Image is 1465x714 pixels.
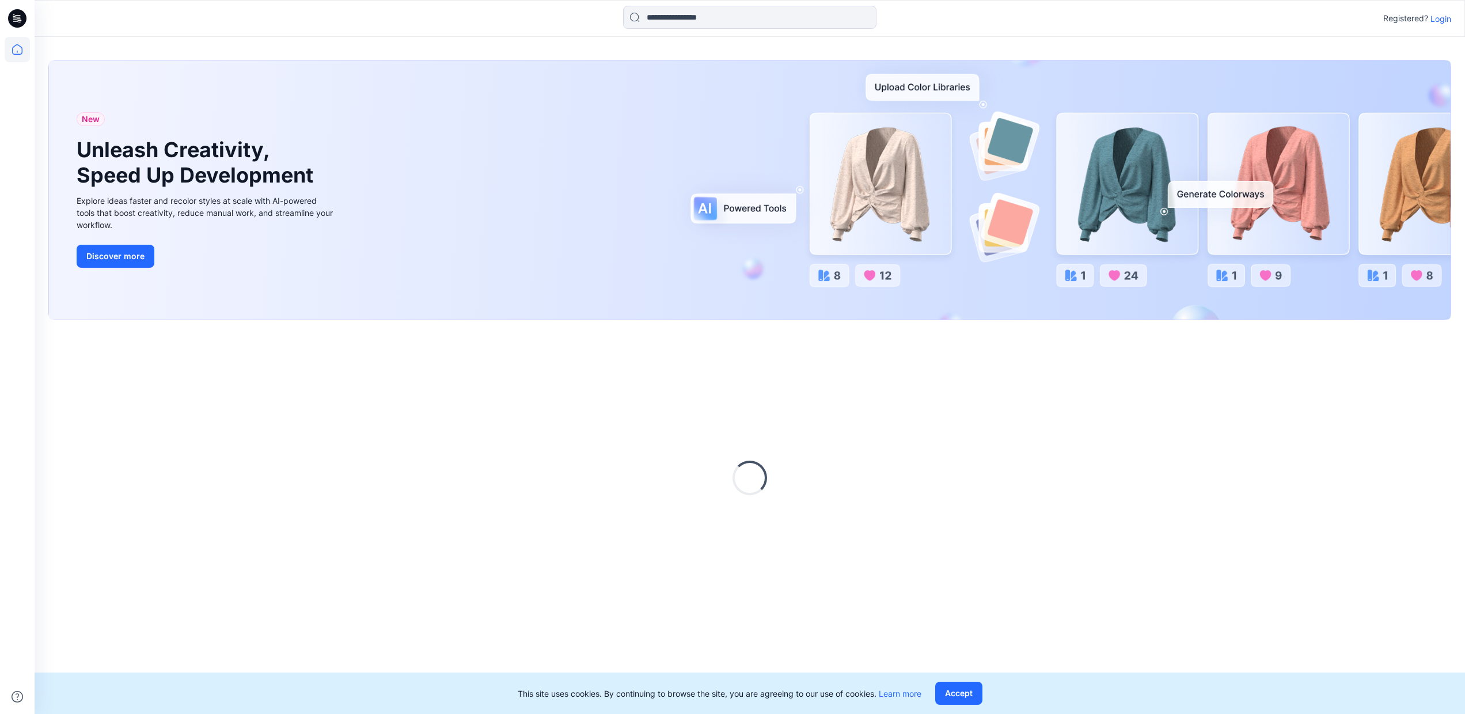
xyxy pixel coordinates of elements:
[518,688,921,700] p: This site uses cookies. By continuing to browse the site, you are agreeing to our use of cookies.
[879,689,921,698] a: Learn more
[77,245,336,268] a: Discover more
[935,682,982,705] button: Accept
[1383,12,1428,25] p: Registered?
[1430,13,1451,25] p: Login
[82,112,100,126] span: New
[77,245,154,268] button: Discover more
[77,195,336,231] div: Explore ideas faster and recolor styles at scale with AI-powered tools that boost creativity, red...
[77,138,318,187] h1: Unleash Creativity, Speed Up Development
